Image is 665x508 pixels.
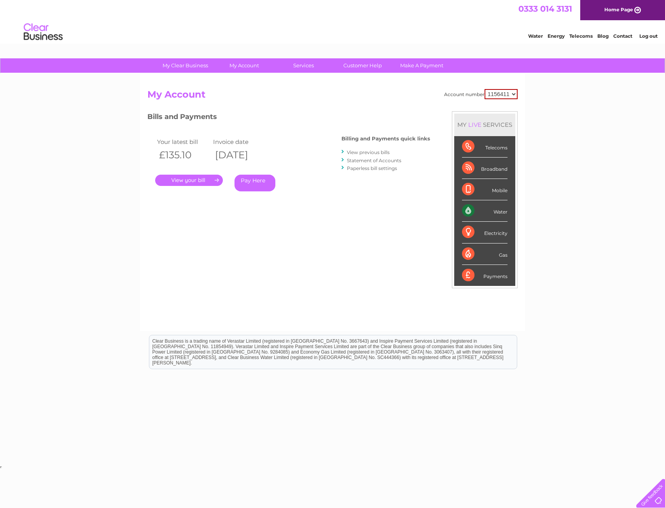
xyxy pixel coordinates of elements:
[347,165,397,171] a: Paperless bill settings
[462,179,507,200] div: Mobile
[155,175,223,186] a: .
[347,158,401,163] a: Statement of Accounts
[153,58,217,73] a: My Clear Business
[271,58,336,73] a: Services
[23,20,63,44] img: logo.png
[462,136,507,158] div: Telecoms
[155,137,211,147] td: Your latest bill
[331,58,395,73] a: Customer Help
[462,158,507,179] div: Broadband
[462,200,507,222] div: Water
[212,58,276,73] a: My Account
[347,149,390,155] a: View previous bills
[569,33,593,39] a: Telecoms
[467,121,483,128] div: LIVE
[149,4,517,38] div: Clear Business is a trading name of Verastar Limited (registered in [GEOGRAPHIC_DATA] No. 3667643...
[211,137,267,147] td: Invoice date
[597,33,609,39] a: Blog
[155,147,211,163] th: £135.10
[639,33,658,39] a: Log out
[234,175,275,191] a: Pay Here
[211,147,267,163] th: [DATE]
[341,136,430,142] h4: Billing and Payments quick links
[147,111,430,125] h3: Bills and Payments
[454,114,515,136] div: MY SERVICES
[548,33,565,39] a: Energy
[462,243,507,265] div: Gas
[613,33,632,39] a: Contact
[147,89,518,104] h2: My Account
[528,33,543,39] a: Water
[390,58,454,73] a: Make A Payment
[444,89,518,99] div: Account number
[518,4,572,14] a: 0333 014 3131
[462,265,507,286] div: Payments
[462,222,507,243] div: Electricity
